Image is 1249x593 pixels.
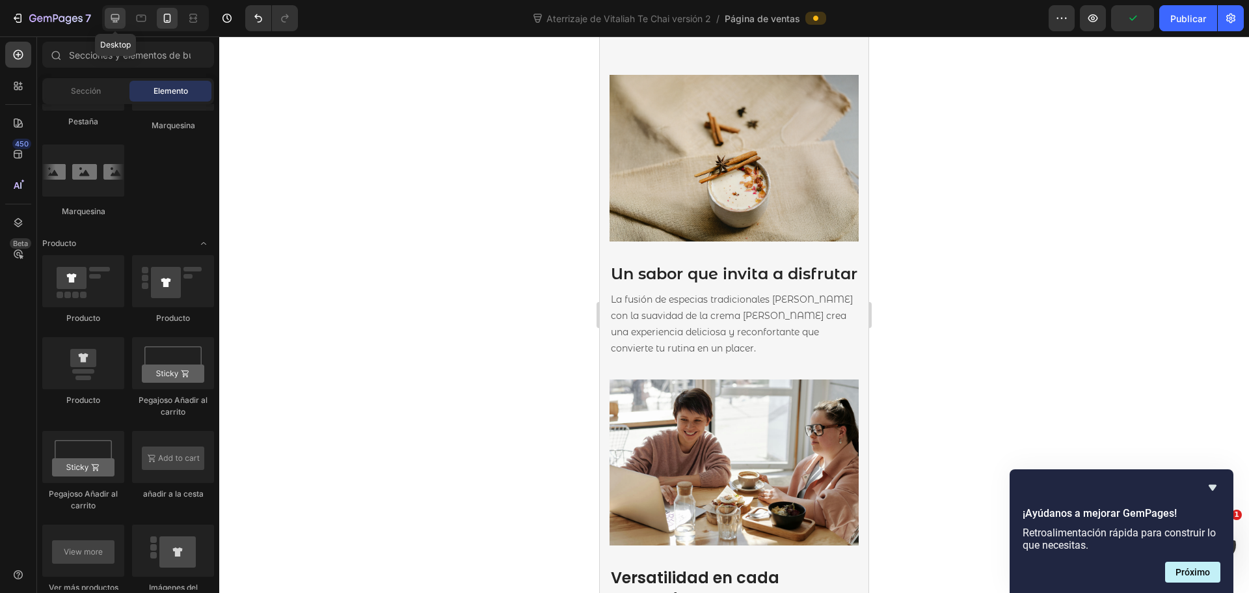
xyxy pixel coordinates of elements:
button: Publicar [1159,5,1217,31]
font: 1 [1234,510,1239,519]
h2: ¡Ayúdanos a mejorar GemPages! [1023,506,1220,521]
font: Producto [156,313,190,323]
font: Marquesina [152,120,195,130]
div: Deshacer/Rehacer [245,5,298,31]
font: Ver más productos [49,583,118,592]
input: Secciones y elementos de búsqueda [42,42,214,68]
img: gempages_578658871954899687-49f75781-23e9-4b8a-ae5a-2b423e23a406.jpg [10,343,259,509]
font: Retroalimentación rápida para construir lo que necesitas. [1023,527,1216,551]
font: ¡Ayúdanos a mejorar GemPages! [1023,507,1177,519]
button: 7 [5,5,97,31]
font: Producto [66,395,100,405]
font: Aterrizaje de Vitaliah Te Chai versión 2 [546,13,711,24]
font: Página de ventas [725,13,800,24]
font: Publicar [1170,13,1206,24]
font: Pestaña [68,117,98,126]
font: Pegajoso Añadir al carrito [49,489,118,510]
font: añadir a la cesta [143,489,204,499]
font: Próximo [1175,567,1210,577]
button: Ocultar encuesta [1205,480,1220,495]
font: Sección [71,86,101,96]
font: / [716,13,719,24]
button: Siguiente pregunta [1165,562,1220,583]
iframe: Área de diseño [600,36,868,593]
font: Beta [13,239,28,248]
font: 7 [85,12,91,25]
span: Abrir palanca [193,233,214,254]
font: Producto [66,313,100,323]
h3: Versatilidad en cada momento [10,530,259,573]
div: ¡Ayúdanos a mejorar GemPages! [1023,480,1220,583]
font: 450 [15,139,29,148]
font: Elemento [154,86,188,96]
font: Producto [42,238,76,248]
font: Marquesina [62,206,105,216]
font: Pegajoso Añadir al carrito [139,395,208,417]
